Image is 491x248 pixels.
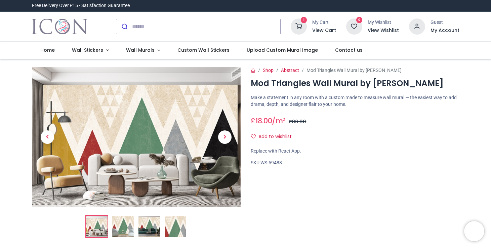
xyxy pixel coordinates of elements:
span: /m² [272,116,286,126]
sup: 1 [301,17,307,23]
img: Mod Triangles Wall Mural by Michael Mullan [32,67,241,207]
a: My Account [431,27,459,34]
span: Wall Stickers [72,47,103,53]
iframe: Brevo live chat [464,221,484,241]
a: Previous [32,88,63,186]
h1: Mod Triangles Wall Mural by [PERSON_NAME] [251,78,459,89]
span: Upload Custom Mural Image [247,47,318,53]
img: Mod Triangles Wall Mural by Michael Mullan [86,216,108,237]
button: Submit [116,19,132,34]
span: Custom Wall Stickers [177,47,230,53]
span: Contact us [335,47,363,53]
span: £ [251,116,272,126]
a: Abstract [281,68,299,73]
i: Add to wishlist [251,134,256,139]
button: Add to wishlistAdd to wishlist [251,131,297,142]
span: Mod Triangles Wall Mural by [PERSON_NAME] [306,68,402,73]
div: Free Delivery Over £15 - Satisfaction Guarantee [32,2,130,9]
a: View Cart [312,27,336,34]
a: Shop [263,68,274,73]
div: My Cart [312,19,336,26]
span: Previous [41,130,54,144]
div: SKU: [251,160,459,166]
div: Guest [431,19,459,26]
a: View Wishlist [368,27,399,34]
a: Logo of Icon Wall Stickers [32,17,87,36]
p: Make a statement in any room with a custom made to measure wall mural — the easiest way to add dr... [251,94,459,108]
div: Replace with React App. [251,148,459,155]
span: 36.00 [292,118,306,125]
img: WS-59488-03 [138,216,160,237]
span: 18.00 [255,116,272,126]
a: Wall Murals [117,42,169,59]
span: £ [289,118,306,125]
img: WS-59488-04 [165,216,186,237]
span: WS-59488 [260,160,282,165]
img: Icon Wall Stickers [32,17,87,36]
sup: 0 [356,17,363,23]
span: Home [40,47,55,53]
a: Next [209,88,240,186]
a: Wall Stickers [64,42,118,59]
iframe: Customer reviews powered by Trustpilot [318,2,459,9]
span: Wall Murals [126,47,155,53]
img: WS-59488-02 [112,216,134,237]
span: Next [218,130,232,144]
a: 1 [291,24,307,29]
div: My Wishlist [368,19,399,26]
a: 0 [346,24,362,29]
